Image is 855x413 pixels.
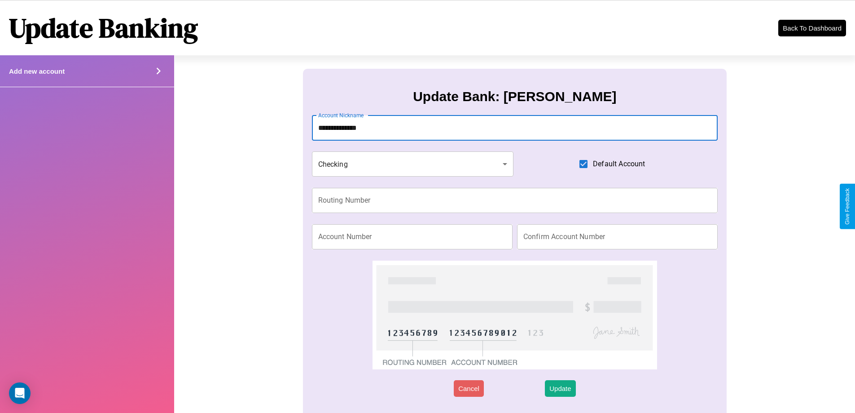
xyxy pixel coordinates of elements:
img: check [373,261,657,369]
div: Checking [312,151,514,177]
div: Give Feedback [844,188,851,225]
h4: Add new account [9,67,65,75]
h1: Update Banking [9,9,198,46]
label: Account Nickname [318,111,364,119]
div: Open Intercom Messenger [9,382,31,404]
span: Default Account [593,159,645,169]
h3: Update Bank: [PERSON_NAME] [413,89,616,104]
button: Back To Dashboard [778,20,846,36]
button: Cancel [454,380,484,397]
button: Update [545,380,575,397]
